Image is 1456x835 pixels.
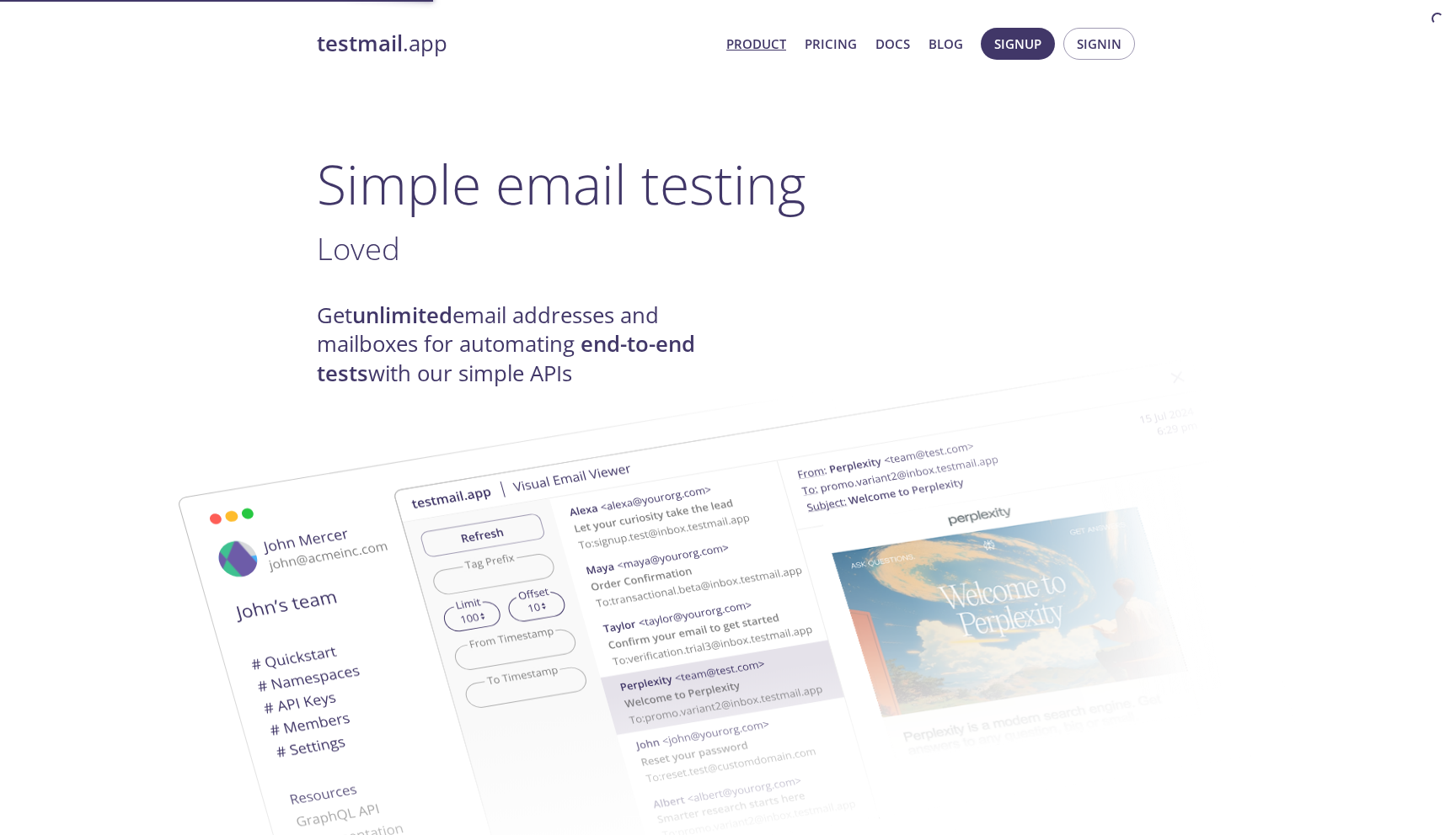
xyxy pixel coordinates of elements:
a: Product [726,33,786,55]
h1: Simple email testing [317,152,1139,216]
strong: end-to-end tests [317,329,695,387]
span: Loved [317,227,400,269]
button: Signup [981,28,1055,60]
button: Signin [1063,28,1135,60]
a: testmail.app [317,29,713,58]
strong: testmail [317,29,403,58]
a: Pricing [805,33,857,55]
strong: unlimited [352,300,452,330]
a: Docs [875,33,910,55]
h4: Get email addresses and mailboxes for automating with our simple APIs [317,301,728,388]
span: Signup [994,33,1041,55]
span: Signin [1077,33,1121,55]
a: Blog [929,33,963,55]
